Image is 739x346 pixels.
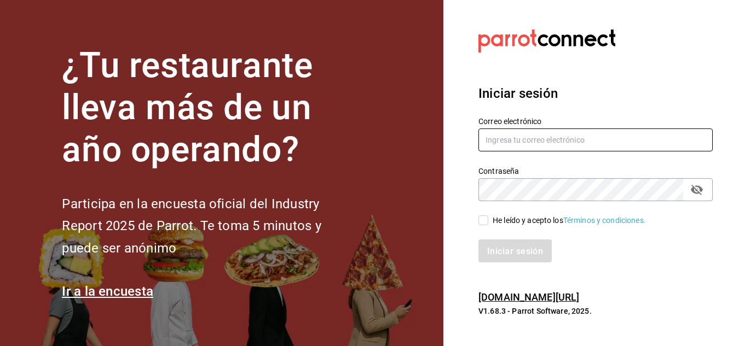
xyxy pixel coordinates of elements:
button: campo de contraseña [688,180,706,199]
font: He leído y acepto los [493,216,563,225]
a: Términos y condiciones. [563,216,646,225]
font: V1.68.3 - Parrot Software, 2025. [478,307,592,315]
input: Ingresa tu correo electrónico [478,128,713,151]
font: Participa en la encuesta oficial del Industry Report 2025 de Parrot. Te toma 5 minutos y puede se... [62,196,321,256]
font: Correo electrónico [478,117,541,126]
font: Iniciar sesión [478,86,558,101]
a: [DOMAIN_NAME][URL] [478,291,579,303]
font: ¿Tu restaurante lleva más de un año operando? [62,45,313,170]
font: Contraseña [478,167,519,175]
a: Ir a la encuesta [62,284,153,299]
